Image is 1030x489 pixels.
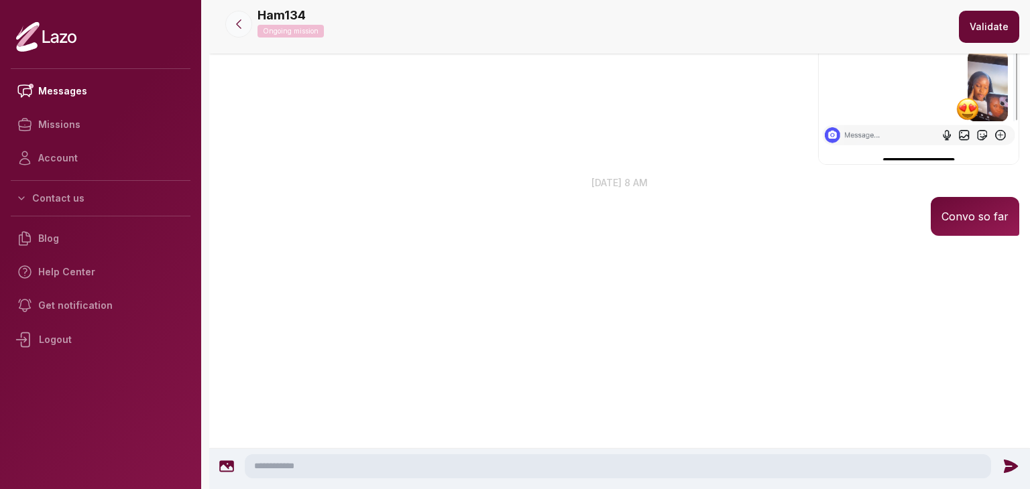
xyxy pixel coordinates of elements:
[257,25,324,38] p: Ongoing mission
[257,6,306,25] p: Ham134
[11,74,190,108] a: Messages
[959,11,1019,43] button: Validate
[11,186,190,210] button: Contact us
[11,255,190,289] a: Help Center
[941,208,1009,225] p: Convo so far
[11,108,190,141] a: Missions
[11,222,190,255] a: Blog
[11,141,190,175] a: Account
[209,176,1030,190] p: [DATE] 8 am
[11,322,190,357] div: Logout
[11,289,190,322] a: Get notification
